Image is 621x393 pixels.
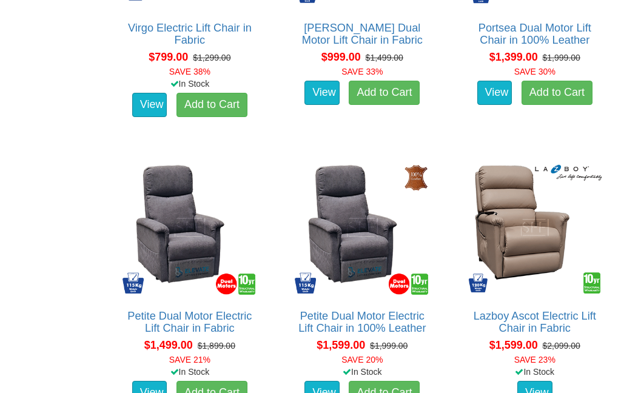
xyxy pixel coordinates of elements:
[465,157,605,298] img: Lazboy Ascot Electric Lift Chair in Fabric
[128,22,252,46] a: Virgo Electric Lift Chair in Fabric
[317,339,365,351] span: $1,599.00
[283,366,441,378] div: In Stock
[302,22,423,46] a: [PERSON_NAME] Dual Motor Lift Chair in Fabric
[514,67,556,76] font: SAVE 30%
[127,310,252,334] a: Petite Dual Motor Electric Lift Chair in Fabric
[149,51,188,63] span: $799.00
[144,339,193,351] span: $1,499.00
[304,81,340,105] a: View
[132,93,167,117] a: View
[543,341,580,351] del: $2,099.00
[198,341,235,351] del: $1,899.00
[169,67,210,76] font: SAVE 38%
[366,53,403,62] del: $1,499.00
[341,67,383,76] font: SAVE 33%
[489,339,538,351] span: $1,599.00
[119,157,260,298] img: Petite Dual Motor Electric Lift Chair in Fabric
[543,53,580,62] del: $1,999.00
[514,355,556,364] font: SAVE 23%
[169,355,210,364] font: SAVE 21%
[292,157,432,298] img: Petite Dual Motor Electric Lift Chair in 100% Leather
[341,355,383,364] font: SAVE 20%
[477,81,512,105] a: View
[478,22,591,46] a: Portsea Dual Motor Lift Chair in 100% Leather
[455,366,614,378] div: In Stock
[370,341,408,351] del: $1,999.00
[193,53,230,62] del: $1,299.00
[349,81,420,105] a: Add to Cart
[522,81,592,105] a: Add to Cart
[110,366,269,378] div: In Stock
[474,310,596,334] a: Lazboy Ascot Electric Lift Chair in Fabric
[321,51,361,63] span: $999.00
[110,78,269,90] div: In Stock
[298,310,426,334] a: Petite Dual Motor Electric Lift Chair in 100% Leather
[489,51,538,63] span: $1,399.00
[176,93,247,117] a: Add to Cart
